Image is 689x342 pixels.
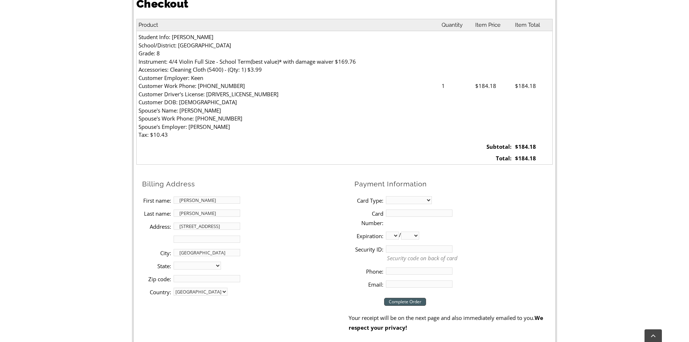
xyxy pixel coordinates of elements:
[142,274,171,284] label: Zip code:
[142,248,171,258] label: City:
[142,287,171,297] label: Country:
[513,31,553,141] td: $184.18
[473,31,513,141] td: $184.18
[513,19,553,31] th: Item Total
[354,267,383,276] label: Phone:
[174,262,221,270] select: State billing address
[354,229,553,242] li: /
[142,196,171,205] label: First name:
[174,288,227,296] select: country
[354,245,383,254] label: Security ID:
[473,152,513,164] td: Total:
[473,141,513,153] td: Subtotal:
[354,231,383,241] label: Expiration:
[142,222,171,231] label: Address:
[349,314,543,331] strong: We respect your privacy!
[349,313,553,332] p: Your receipt will be on the next page and also immediately emailed to you.
[387,254,553,262] p: Security code on back of card
[440,31,473,141] td: 1
[142,209,171,218] label: Last name:
[354,209,383,228] label: Card Number:
[354,196,383,205] label: Card Type:
[354,280,383,289] label: Email:
[473,19,513,31] th: Item Price
[354,180,553,189] h2: Payment Information
[142,261,171,271] label: State:
[136,31,439,141] td: Student Info: [PERSON_NAME] School/District: [GEOGRAPHIC_DATA] Grade: 8 Instrument: 4/4 Violin Fu...
[142,180,349,189] h2: Billing Address
[513,152,553,164] td: $184.18
[136,19,439,31] th: Product
[384,298,426,306] input: Complete Order
[440,19,473,31] th: Quantity
[513,141,553,153] td: $184.18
